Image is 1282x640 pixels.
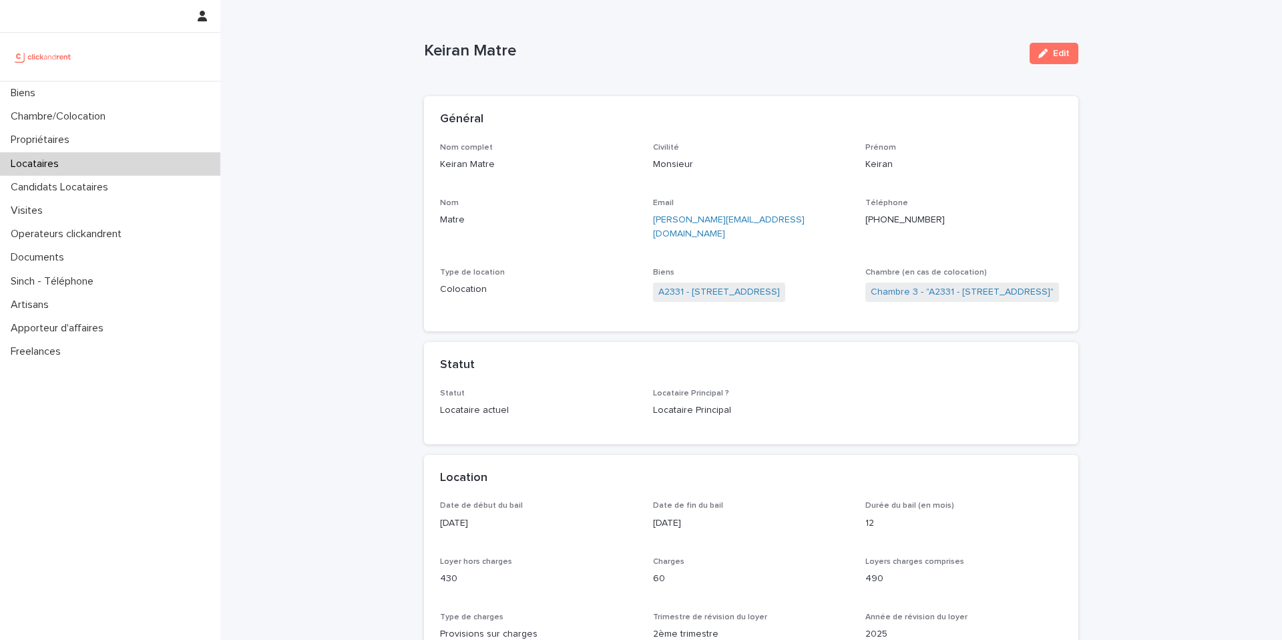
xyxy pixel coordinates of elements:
a: [PERSON_NAME][EMAIL_ADDRESS][DOMAIN_NAME] [653,215,805,238]
span: Nom complet [440,144,493,152]
p: Keiran [865,158,1062,172]
p: Visites [5,204,53,217]
p: Colocation [440,283,637,297]
ringoverc2c-number-84e06f14122c: [PHONE_NUMBER] [865,215,945,224]
span: Nom [440,199,459,207]
p: 490 [865,572,1062,586]
h2: Location [440,471,487,486]
p: 12 [865,516,1062,530]
h2: Général [440,112,483,127]
span: Charges [653,558,684,566]
p: 60 [653,572,850,586]
p: Freelances [5,345,71,358]
p: Propriétaires [5,134,80,146]
p: [DATE] [440,516,637,530]
p: Apporteur d'affaires [5,322,114,335]
span: Durée du bail (en mois) [865,502,954,510]
span: Civilité [653,144,679,152]
p: Artisans [5,299,59,311]
p: Sinch - Téléphone [5,275,104,288]
p: Locataire actuel [440,404,637,418]
p: Operateurs clickandrent [5,228,132,241]
p: Locataire Principal [653,404,850,418]
h2: Statut [440,358,475,373]
ringoverc2c-84e06f14122c: Call with Ringover [865,215,945,224]
p: Biens [5,87,46,100]
a: Chambre 3 - "A2331 - [STREET_ADDRESS]" [871,285,1054,299]
span: Type de charges [440,613,503,621]
p: Locataires [5,158,69,170]
span: Statut [440,389,465,397]
a: A2331 - [STREET_ADDRESS] [658,285,780,299]
span: Chambre (en cas de colocation) [865,269,987,277]
span: Prénom [865,144,896,152]
span: Loyers charges comprises [865,558,964,566]
span: Loyer hors charges [440,558,512,566]
p: Monsieur [653,158,850,172]
p: [DATE] [653,516,850,530]
p: Candidats Locataires [5,181,119,194]
span: Email [653,199,674,207]
span: Date de fin du bail [653,502,723,510]
span: Trimestre de révision du loyer [653,613,767,621]
p: Chambre/Colocation [5,110,116,123]
span: Téléphone [865,199,908,207]
p: Matre [440,213,637,227]
button: Edit [1030,43,1078,64]
span: Date de début du bail [440,502,523,510]
p: Keiran Matre [440,158,637,172]
span: Type de location [440,269,505,277]
p: 430 [440,572,637,586]
p: Documents [5,251,75,264]
span: Edit [1053,49,1070,58]
img: UCB0brd3T0yccxBKYDjQ [11,43,75,70]
p: Keiran Matre [424,41,1019,61]
span: Année de révision du loyer [865,613,968,621]
span: Locataire Principal ? [653,389,729,397]
span: Biens [653,269,674,277]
